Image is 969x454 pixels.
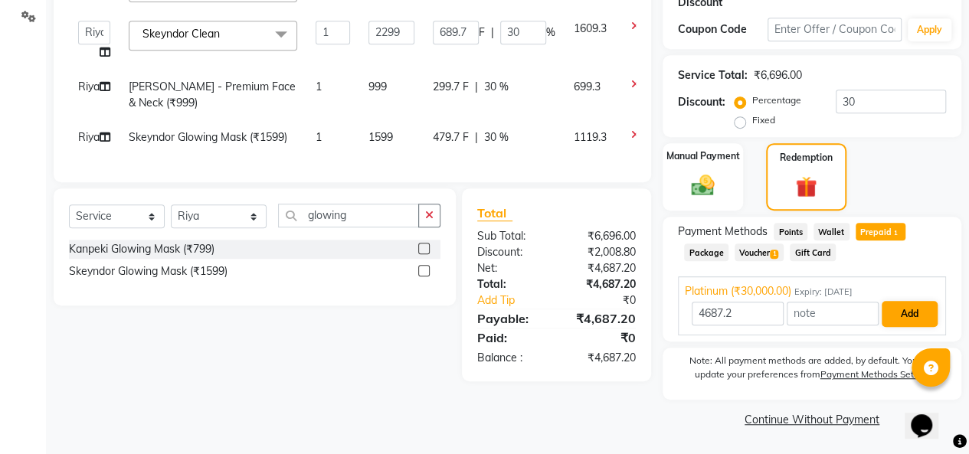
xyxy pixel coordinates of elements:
label: Manual Payment [666,149,740,163]
span: 1 [316,80,322,93]
input: Search or Scan [278,204,419,227]
span: Gift Card [790,243,836,261]
span: 999 [368,80,387,93]
img: _cash.svg [684,172,722,199]
label: Fixed [752,113,775,127]
div: ₹4,687.20 [556,309,647,328]
div: Net: [466,260,557,276]
div: Paid: [466,328,557,347]
span: Expiry: [DATE] [794,286,853,299]
iframe: chat widget [905,393,954,439]
span: | [475,79,478,95]
span: | [475,129,478,145]
div: ₹6,696.00 [556,228,647,244]
div: Skeyndor Glowing Mask (₹1599) [69,263,228,279]
span: Total [477,205,512,221]
div: ₹4,687.20 [556,350,647,366]
div: ₹4,687.20 [556,260,647,276]
button: Add [882,301,938,327]
a: Continue Without Payment [666,412,958,428]
span: F [479,24,485,41]
span: Payment Methods [678,224,768,240]
div: Service Total: [678,67,748,83]
span: 1 [892,229,900,238]
span: Riya [78,130,100,144]
div: ₹0 [556,328,647,347]
span: Prepaid [856,223,905,240]
span: % [546,24,555,41]
label: Percentage [752,93,801,107]
div: Kanpeki Glowing Mask (₹799) [69,241,214,257]
label: Payment Methods Setting [820,367,930,381]
span: 479.7 F [433,129,469,145]
span: 1 [770,250,778,259]
span: Package [684,243,728,261]
div: Balance : [466,350,557,366]
span: 1 [316,130,322,144]
span: 30 % [484,79,509,95]
span: Platinum (₹30,000.00) [685,283,791,299]
div: Payable: [466,309,557,328]
span: Voucher [735,243,784,261]
div: Coupon Code [678,21,768,38]
span: Wallet [814,223,850,240]
div: Total: [466,276,557,292]
input: Enter Offer / Coupon Code [768,18,902,41]
a: Add Tip [466,292,571,309]
span: 699.3 [574,80,601,93]
span: 1119.3 [574,130,607,144]
span: [PERSON_NAME] - Premium Face & Neck (₹999) [129,80,296,109]
span: | [491,24,494,41]
span: 1599 [368,130,393,144]
span: 299.7 F [433,79,469,95]
span: Skeyndor Glowing Mask (₹1599) [129,130,287,144]
button: Apply [908,18,951,41]
input: Amount [692,302,784,325]
a: x [220,27,227,41]
div: Sub Total: [466,228,557,244]
label: Note: All payment methods are added, by default. You can update your preferences from [678,354,946,387]
span: 1609.3 [574,21,607,35]
input: note [787,302,879,325]
div: Discount: [466,244,557,260]
div: Discount: [678,94,725,110]
div: ₹4,687.20 [556,276,647,292]
div: ₹0 [571,292,647,309]
label: Redemption [780,151,833,165]
span: Skeyndor Clean [142,27,220,41]
span: 30 % [484,129,509,145]
span: Riya [78,80,100,93]
div: ₹2,008.80 [556,244,647,260]
span: Points [774,223,807,240]
img: _gift.svg [789,174,824,201]
div: ₹6,696.00 [754,67,802,83]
